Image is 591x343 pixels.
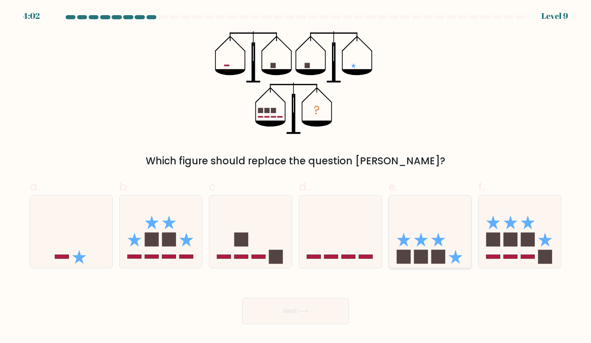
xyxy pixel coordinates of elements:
[23,10,40,22] div: 4:02
[478,179,484,195] span: f.
[389,179,398,195] span: e.
[299,179,309,195] span: d.
[30,179,39,195] span: a.
[242,298,349,324] button: Next
[541,10,568,22] div: Level 9
[314,102,320,118] tspan: ?
[119,179,129,195] span: b.
[209,179,218,195] span: c.
[34,154,557,168] div: Which figure should replace the question [PERSON_NAME]?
